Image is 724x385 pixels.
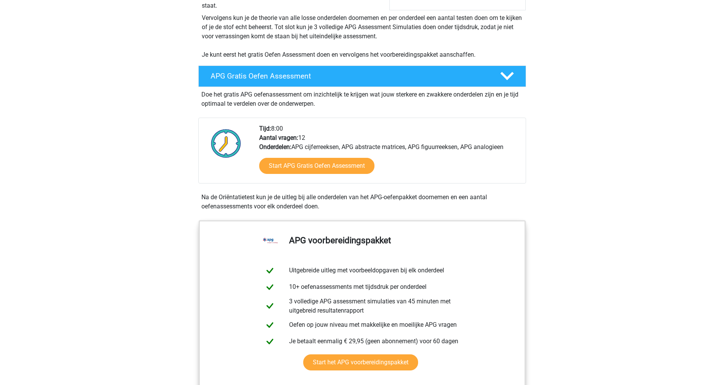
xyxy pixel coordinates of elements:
div: Doe het gratis APG oefenassessment om inzichtelijk te krijgen wat jouw sterkere en zwakkere onder... [198,87,526,108]
div: 8:00 12 APG cijferreeksen, APG abstracte matrices, APG figuurreeksen, APG analogieen [253,124,525,183]
div: Na de Oriëntatietest kun je de uitleg bij alle onderdelen van het APG-oefenpakket doornemen en ee... [198,193,526,211]
b: Tijd: [259,125,271,132]
b: Onderdelen: [259,143,291,151]
img: Klok [207,124,245,162]
h4: APG Gratis Oefen Assessment [211,72,488,80]
a: APG Gratis Oefen Assessment [195,66,529,87]
b: Aantal vragen: [259,134,298,141]
a: Start het APG voorbereidingspakket [303,354,418,370]
div: Vervolgens kun je de theorie van alle losse onderdelen doornemen en per onderdeel een aantal test... [199,13,526,59]
a: Start APG Gratis Oefen Assessment [259,158,374,174]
